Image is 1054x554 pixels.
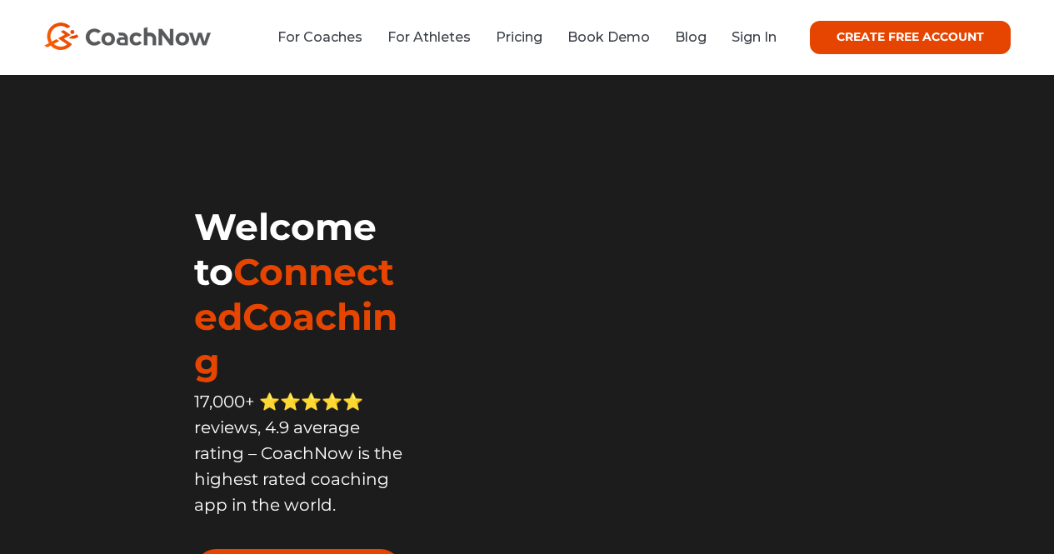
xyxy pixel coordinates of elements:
[194,392,402,515] span: 17,000+ ⭐️⭐️⭐️⭐️⭐️ reviews, 4.9 average rating – CoachNow is the highest rated coaching app in th...
[194,249,397,384] span: ConnectedCoaching
[496,29,542,45] a: Pricing
[277,29,362,45] a: For Coaches
[810,21,1011,54] a: CREATE FREE ACCOUNT
[44,22,211,50] img: CoachNow Logo
[675,29,707,45] a: Blog
[732,29,777,45] a: Sign In
[387,29,471,45] a: For Athletes
[567,29,650,45] a: Book Demo
[194,204,407,384] h1: Welcome to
